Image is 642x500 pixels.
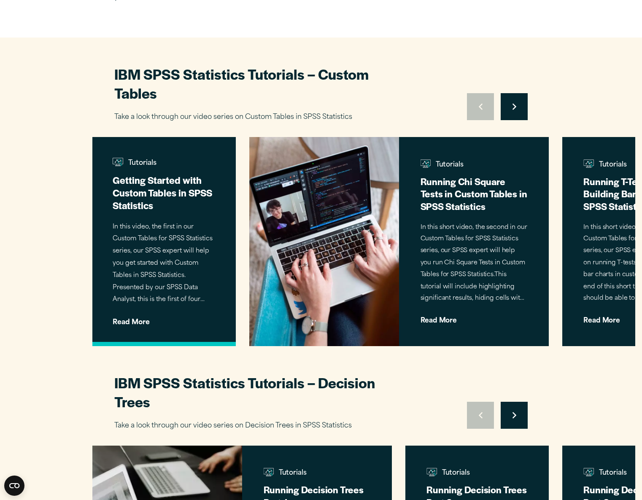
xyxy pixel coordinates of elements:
[263,468,370,481] span: Tutorials
[513,412,516,419] svg: Right pointing chevron
[113,157,216,172] span: Tutorials
[249,137,549,346] a: negative data-computer computer-search positive data-computer computer-searchTutorials Running Ch...
[426,468,527,481] span: Tutorials
[114,420,410,432] p: Take a look through our video series on Decision Trees in SPSS Statistics
[426,467,437,478] img: negative data-computer computer-search
[513,103,516,110] svg: Right pointing chevron
[113,174,216,212] h3: Getting Started with Custom Tables in SPSS Statistics
[421,159,431,169] img: negative data-computer computer-search
[583,159,594,169] img: negative data-computer computer-search
[583,467,594,478] img: negative data-computer computer-search
[113,221,216,306] p: In this video, the first in our Custom Tables for SPSS Statistics series, our SPSS expert will he...
[421,175,528,212] h3: Running Chi Square Tests in Custom Tables in SPSS Statistics
[501,402,528,429] button: Move to next slide
[421,222,528,305] p: In this short video, the second in our Custom Tables for SPSS Statistics series, our SPSS expert ...
[421,159,528,173] span: Tutorials
[4,476,24,496] button: Open CMP widget
[114,65,410,102] h2: IBM SPSS Statistics Tutorials – Custom Tables
[114,111,410,124] p: Take a look through our video series on Custom Tables in SPSS Statistics
[92,137,236,346] a: negative data-computer computer-search positive data-computer computer-searchTutorials Getting St...
[113,157,123,167] img: negative data-computer computer-search
[114,373,410,411] h2: IBM SPSS Statistics Tutorials – Decision Trees
[501,93,528,120] button: Move to next slide
[421,311,528,324] span: Read More
[263,467,274,478] img: negative data-computer computer-search
[113,312,216,326] span: Read More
